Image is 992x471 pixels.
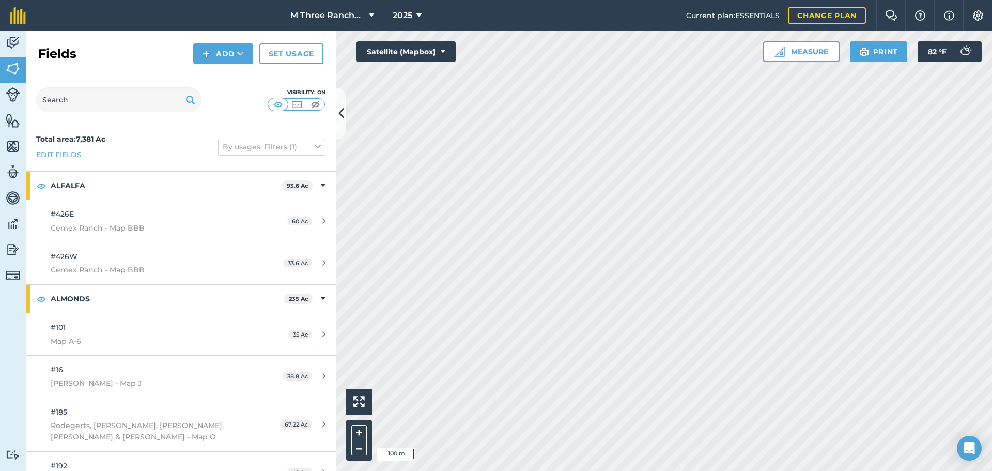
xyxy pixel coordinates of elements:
[918,41,982,62] button: 82 °F
[51,264,245,276] span: Cemex Ranch - Map BBB
[51,323,66,332] span: #101
[6,190,20,206] img: svg+xml;base64,PD94bWwgdmVyc2lvbj0iMS4wIiBlbmNvZGluZz0idXRmLTgiPz4KPCEtLSBHZW5lcmF0b3I6IEFkb2JlIE...
[6,113,20,128] img: svg+xml;base64,PHN2ZyB4bWxucz0iaHR0cDovL3d3dy53My5vcmcvMjAwMC9zdmciIHdpZHRoPSI1NiIgaGVpZ2h0PSI2MC...
[193,43,253,64] button: Add
[36,87,202,112] input: Search
[944,9,954,22] img: svg+xml;base64,PHN2ZyB4bWxucz0iaHR0cDovL3d3dy53My5vcmcvMjAwMC9zdmciIHdpZHRoPSIxNyIgaGVpZ2h0PSIxNy...
[351,425,367,440] button: +
[972,10,984,21] img: A cog icon
[38,45,76,62] h2: Fields
[36,149,82,160] a: Edit fields
[26,172,336,200] div: ALFALFA93.6 Ac
[36,134,105,144] strong: Total area : 7,381 Ac
[393,9,412,22] span: 2025
[51,365,63,374] span: #16
[51,407,67,417] span: #185
[686,10,780,21] span: Current plan : ESSENTIALS
[955,41,975,62] img: svg+xml;base64,PD94bWwgdmVyc2lvbj0iMS4wIiBlbmNvZGluZz0idXRmLTgiPz4KPCEtLSBHZW5lcmF0b3I6IEFkb2JlIE...
[185,94,195,106] img: svg+xml;base64,PHN2ZyB4bWxucz0iaHR0cDovL3d3dy53My5vcmcvMjAwMC9zdmciIHdpZHRoPSIxOSIgaGVpZ2h0PSIyNC...
[26,356,336,398] a: #16[PERSON_NAME] - Map J38.8 Ac
[289,295,308,302] strong: 235 Ac
[357,41,456,62] button: Satellite (Mapbox)
[280,420,312,429] span: 67.22 Ac
[283,259,312,267] span: 33.6 Ac
[51,209,74,219] span: #426E
[26,398,336,451] a: #185Rodegerts, [PERSON_NAME], [PERSON_NAME], [PERSON_NAME] & [PERSON_NAME] - Map O67.22 Ac
[957,436,982,461] div: Open Intercom Messenger
[51,420,245,443] span: Rodegerts, [PERSON_NAME], [PERSON_NAME], [PERSON_NAME] & [PERSON_NAME] - Map O
[51,252,78,261] span: #426W
[6,35,20,51] img: svg+xml;base64,PD94bWwgdmVyc2lvbj0iMS4wIiBlbmNvZGluZz0idXRmLTgiPz4KPCEtLSBHZW5lcmF0b3I6IEFkb2JlIE...
[259,43,323,64] a: Set usage
[26,200,336,242] a: #426ECemex Ranch - Map BBB60 Ac
[272,99,285,110] img: svg+xml;base64,PHN2ZyB4bWxucz0iaHR0cDovL3d3dy53My5vcmcvMjAwMC9zdmciIHdpZHRoPSI1MCIgaGVpZ2h0PSI0MC...
[6,216,20,232] img: svg+xml;base64,PD94bWwgdmVyc2lvbj0iMS4wIiBlbmNvZGluZz0idXRmLTgiPz4KPCEtLSBHZW5lcmF0b3I6IEFkb2JlIE...
[218,139,326,155] button: By usages, Filters (1)
[288,330,312,339] span: 35 Ac
[51,461,67,470] span: #192
[763,41,840,62] button: Measure
[6,268,20,283] img: svg+xml;base64,PD94bWwgdmVyc2lvbj0iMS4wIiBlbmNvZGluZz0idXRmLTgiPz4KPCEtLSBHZW5lcmF0b3I6IEFkb2JlIE...
[37,293,46,305] img: svg+xml;base64,PHN2ZyB4bWxucz0iaHR0cDovL3d3dy53My5vcmcvMjAwMC9zdmciIHdpZHRoPSIxOCIgaGVpZ2h0PSIyNC...
[914,10,926,21] img: A question mark icon
[850,41,908,62] button: Print
[26,242,336,284] a: #426WCemex Ranch - Map BBB33.6 Ac
[268,88,326,97] div: Visibility: On
[859,45,869,58] img: svg+xml;base64,PHN2ZyB4bWxucz0iaHR0cDovL3d3dy53My5vcmcvMjAwMC9zdmciIHdpZHRoPSIxOSIgaGVpZ2h0PSIyNC...
[6,61,20,77] img: svg+xml;base64,PHN2ZyB4bWxucz0iaHR0cDovL3d3dy53My5vcmcvMjAwMC9zdmciIHdpZHRoPSI1NiIgaGVpZ2h0PSI2MC...
[788,7,866,24] a: Change plan
[51,172,282,200] strong: ALFALFA
[885,10,897,21] img: Two speech bubbles overlapping with the left bubble in the forefront
[283,372,312,381] span: 38.8 Ac
[774,47,785,57] img: Ruler icon
[26,285,336,313] div: ALMONDS235 Ac
[51,222,245,234] span: Cemex Ranch - Map BBB
[10,7,26,24] img: fieldmargin Logo
[290,99,303,110] img: svg+xml;base64,PHN2ZyB4bWxucz0iaHR0cDovL3d3dy53My5vcmcvMjAwMC9zdmciIHdpZHRoPSI1MCIgaGVpZ2h0PSI0MC...
[6,139,20,154] img: svg+xml;base64,PHN2ZyB4bWxucz0iaHR0cDovL3d3dy53My5vcmcvMjAwMC9zdmciIHdpZHRoPSI1NiIgaGVpZ2h0PSI2MC...
[6,87,20,102] img: svg+xml;base64,PD94bWwgdmVyc2lvbj0iMS4wIiBlbmNvZGluZz0idXRmLTgiPz4KPCEtLSBHZW5lcmF0b3I6IEFkb2JlIE...
[287,217,312,225] span: 60 Ac
[351,440,367,455] button: –
[928,41,947,62] span: 82 ° F
[6,450,20,460] img: svg+xml;base64,PD94bWwgdmVyc2lvbj0iMS4wIiBlbmNvZGluZz0idXRmLTgiPz4KPCEtLSBHZW5lcmF0b3I6IEFkb2JlIE...
[6,242,20,257] img: svg+xml;base64,PD94bWwgdmVyc2lvbj0iMS4wIiBlbmNvZGluZz0idXRmLTgiPz4KPCEtLSBHZW5lcmF0b3I6IEFkb2JlIE...
[290,9,365,22] span: M Three Ranches LLC
[6,164,20,180] img: svg+xml;base64,PD94bWwgdmVyc2lvbj0iMS4wIiBlbmNvZGluZz0idXRmLTgiPz4KPCEtLSBHZW5lcmF0b3I6IEFkb2JlIE...
[203,48,210,60] img: svg+xml;base64,PHN2ZyB4bWxucz0iaHR0cDovL3d3dy53My5vcmcvMjAwMC9zdmciIHdpZHRoPSIxNCIgaGVpZ2h0PSIyNC...
[287,182,308,189] strong: 93.6 Ac
[353,396,365,407] img: Four arrows, one pointing top left, one top right, one bottom right and the last bottom left
[37,179,46,192] img: svg+xml;base64,PHN2ZyB4bWxucz0iaHR0cDovL3d3dy53My5vcmcvMjAwMC9zdmciIHdpZHRoPSIxOCIgaGVpZ2h0PSIyNC...
[51,285,284,313] strong: ALMONDS
[51,377,245,389] span: [PERSON_NAME] - Map J
[26,313,336,355] a: #101Map A-635 Ac
[51,336,245,347] span: Map A-6
[309,99,322,110] img: svg+xml;base64,PHN2ZyB4bWxucz0iaHR0cDovL3d3dy53My5vcmcvMjAwMC9zdmciIHdpZHRoPSI1MCIgaGVpZ2h0PSI0MC...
